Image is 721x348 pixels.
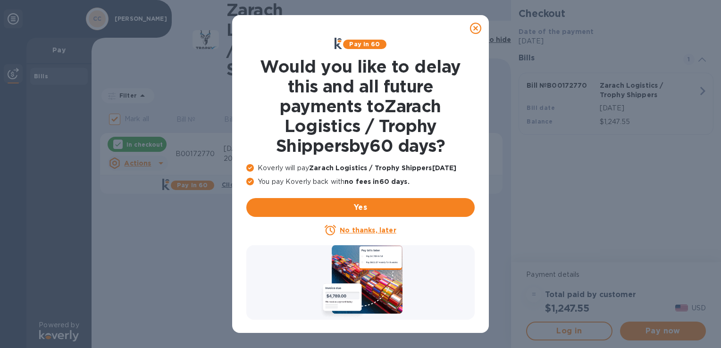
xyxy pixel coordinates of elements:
p: Koverly will pay [246,163,475,173]
b: Pay in 60 [349,41,380,48]
p: You pay Koverly back with [246,177,475,187]
button: Yes [246,198,475,217]
u: No thanks, later [340,226,396,234]
b: no fees in 60 days . [344,178,409,185]
span: Yes [254,202,467,213]
h1: Would you like to delay this and all future payments to Zarach Logistics / Trophy Shippers by 60 ... [246,57,475,156]
b: Zarach Logistics / Trophy Shippers [DATE] [309,164,456,172]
